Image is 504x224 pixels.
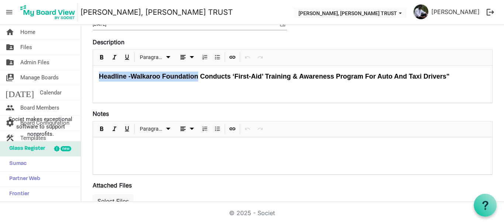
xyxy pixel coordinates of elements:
button: dropdownbutton [176,53,197,62]
div: Insert Link [226,50,239,65]
span: Glass Register [6,141,45,156]
div: Formats [136,50,175,65]
span: Societ makes exceptional software to support nonprofits. [3,116,77,138]
button: Paragraph dropdownbutton [137,53,174,62]
button: Bulleted List [213,124,222,134]
div: Bulleted List [211,121,224,137]
div: Numbered List [199,50,211,65]
span: Board Members [20,100,59,115]
span: Paragraph [140,53,164,62]
div: Bold [96,50,108,65]
label: Attached Files [93,181,132,190]
span: Paragraph [140,124,164,134]
span: Manage Boards [20,70,59,85]
a: [PERSON_NAME], [PERSON_NAME] TRUST [80,5,233,20]
label: Notes [93,109,109,118]
button: Numbered List [200,124,210,134]
div: Formats [136,121,175,137]
img: My Board View Logo [18,3,77,21]
div: Insert Link [226,121,239,137]
div: Bold [96,121,108,137]
div: Bulleted List [211,50,224,65]
div: new [61,146,71,151]
button: Underline [122,124,132,134]
span: Calendar [40,85,62,100]
div: Alignments [175,121,199,137]
span: Headline -Walkaroo Foundation Conducts ‘First-Aid’ Training & Awareness Program For Auto And Taxi... [99,73,449,80]
button: Select Files [93,194,134,208]
span: [DATE] [6,85,34,100]
button: dropdownbutton [176,124,197,134]
span: Frontier [6,187,29,201]
img: hSUB5Hwbk44obJUHC4p8SpJiBkby1CPMa6WHdO4unjbwNk2QqmooFCj6Eu6u6-Q6MUaBHHRodFmU3PnQOABFnA_thumb.png [414,4,428,19]
button: Underline [122,53,132,62]
div: Underline [121,50,133,65]
span: switch_account [6,70,14,85]
button: Numbered List [200,53,210,62]
span: folder_shared [6,55,14,70]
span: menu [2,5,16,19]
span: home [6,25,14,39]
button: Paragraph dropdownbutton [137,124,174,134]
span: Files [20,40,32,55]
a: [PERSON_NAME] [428,4,483,19]
button: Bulleted List [213,53,222,62]
div: Italic [108,121,121,137]
button: logout [483,4,498,20]
div: Alignments [175,50,199,65]
div: Numbered List [199,121,211,137]
label: Description [93,38,124,46]
button: Bold [97,53,107,62]
a: © 2025 - Societ [229,209,275,217]
span: people [6,100,14,115]
div: Underline [121,121,133,137]
span: Admin Files [20,55,49,70]
button: Insert Link [228,53,238,62]
button: Bold [97,124,107,134]
span: Home [20,25,35,39]
button: Italic [110,53,120,62]
a: My Board View Logo [18,3,80,21]
span: Sumac [6,156,27,171]
div: Italic [108,50,121,65]
span: Partner Web [6,172,40,186]
button: THERESA BHAVAN, IMMANUEL CHARITABLE TRUST dropdownbutton [294,8,407,18]
span: folder_shared [6,40,14,55]
button: Insert Link [228,124,238,134]
button: Italic [110,124,120,134]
